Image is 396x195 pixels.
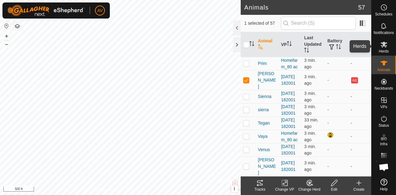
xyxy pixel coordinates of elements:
[325,70,348,90] td: -
[348,90,371,103] td: -
[281,74,295,86] a: [DATE] 182001
[281,58,298,69] a: Homefarm_80 ac
[258,120,270,126] span: Tegan
[304,49,309,53] p-sorticon: Activate to sort
[372,176,396,193] a: Help
[363,42,368,47] p-sorticon: Activate to sort
[304,160,316,172] span: Sep 3, 2025, 6:38 AM
[322,187,346,192] div: Edit
[348,130,371,143] td: -
[336,45,341,50] p-sorticon: Activate to sort
[96,187,119,193] a: Privacy Policy
[380,142,387,146] span: Infra
[358,3,365,12] span: 57
[304,58,316,69] span: Sep 3, 2025, 6:37 AM
[281,17,356,30] input: Search (S)
[3,32,10,40] button: +
[234,186,235,191] span: i
[379,49,389,53] span: Herds
[325,143,348,156] td: -
[258,60,267,67] span: Prim
[348,57,371,70] td: -
[380,105,387,109] span: VPs
[14,23,21,30] button: Map Layers
[325,32,348,57] th: Battery
[304,74,316,86] span: Sep 3, 2025, 6:38 AM
[281,160,295,172] a: [DATE] 182001
[375,158,393,176] a: Open chat
[258,70,276,90] span: [PERSON_NAME]
[304,117,318,129] span: Sep 3, 2025, 6:07 AM
[304,144,316,155] span: Sep 3, 2025, 6:38 AM
[374,31,394,35] span: Notifications
[258,93,272,100] span: Sienna
[258,45,263,50] p-sorticon: Activate to sort
[325,156,348,176] td: -
[231,185,238,192] button: i
[325,57,348,70] td: -
[302,32,325,57] th: Last Updated
[244,20,281,27] span: 1 selected of 57
[348,143,371,156] td: -
[249,42,254,47] p-sorticon: Activate to sort
[304,104,316,116] span: Sep 3, 2025, 6:38 AM
[3,40,10,48] button: –
[380,187,388,191] span: Help
[346,187,371,192] div: Create
[287,42,292,47] p-sorticon: Activate to sort
[374,87,393,90] span: Neckbands
[258,157,276,176] span: [PERSON_NAME]
[325,103,348,117] td: -
[325,117,348,130] td: -
[281,117,295,129] a: [DATE] 182001
[375,12,392,16] span: Schedules
[376,161,391,164] span: Heatmap
[256,32,279,57] th: Animal
[304,131,316,142] span: Sep 3, 2025, 6:38 AM
[378,124,389,127] span: Status
[281,91,295,102] a: [DATE] 182001
[278,32,302,57] th: VP
[348,117,371,130] td: -
[281,104,295,116] a: [DATE] 182001
[377,68,390,72] span: Animals
[272,187,297,192] div: Change VP
[3,22,10,30] button: Reset Map
[348,156,371,176] td: -
[281,144,295,155] a: [DATE] 182001
[97,7,103,14] span: AV
[258,133,268,140] span: Vaya
[304,91,316,102] span: Sep 3, 2025, 6:38 AM
[258,146,270,153] span: Venus
[351,77,358,83] button: Ad
[244,4,358,11] h2: Animals
[325,90,348,103] td: -
[281,131,298,142] a: Homefarm_80 ac
[258,107,269,113] span: sierra
[297,187,322,192] div: Change Herd
[348,32,371,57] th: Alerts
[348,103,371,117] td: -
[126,187,144,193] a: Contact Us
[247,187,272,192] div: Tracks
[7,5,85,16] img: Gallagher Logo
